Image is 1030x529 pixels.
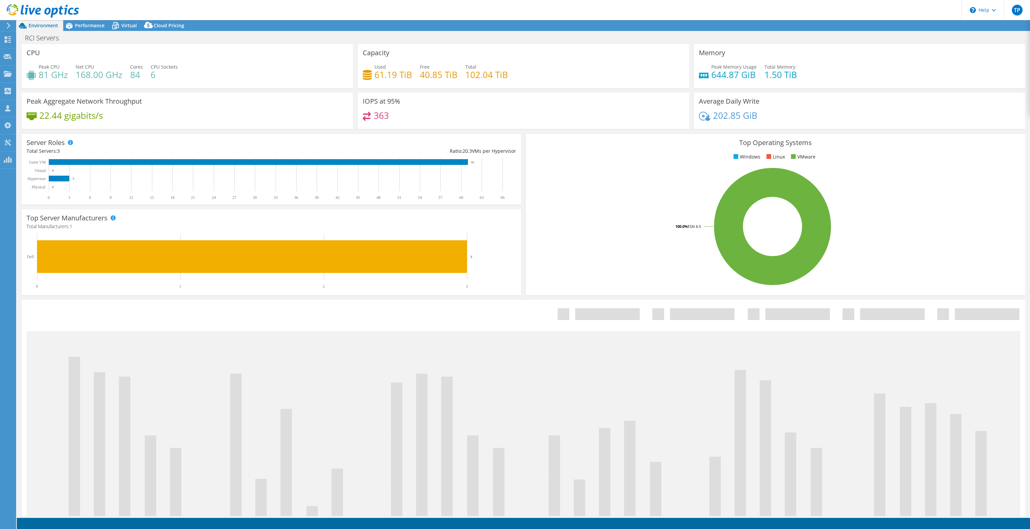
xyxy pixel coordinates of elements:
[35,168,46,173] text: Virtual
[27,254,34,259] text: Dell
[713,112,757,119] h4: 202.85 GiB
[471,161,474,164] text: 61
[711,64,757,70] span: Peak Memory Usage
[36,284,38,289] text: 0
[130,64,143,70] span: Cores
[465,71,508,78] h4: 102.04 TiB
[48,195,50,200] text: 0
[154,22,184,29] span: Cloud Pricing
[68,195,70,200] text: 3
[374,112,389,119] h4: 363
[294,195,298,200] text: 36
[374,71,412,78] h4: 61.19 TiB
[129,195,133,200] text: 12
[688,224,701,229] tspan: ESXi 6.5
[356,195,360,200] text: 45
[27,98,142,105] h3: Peak Aggregate Network Throughput
[22,34,69,42] h1: RCI Servers
[27,223,516,230] h4: Total Manufacturers:
[191,195,195,200] text: 21
[1012,5,1023,15] span: TP
[52,185,54,189] text: 0
[212,195,216,200] text: 24
[179,284,181,289] text: 1
[363,49,389,57] h3: Capacity
[459,195,463,200] text: 60
[27,139,65,146] h3: Server Roles
[465,64,476,70] span: Total
[52,169,54,172] text: 0
[29,160,46,165] text: Guest VM
[764,71,797,78] h4: 1.50 TiB
[39,64,60,70] span: Peak CPU
[323,284,325,289] text: 2
[363,98,400,105] h3: IOPS at 95%
[463,148,472,154] span: 20.3
[732,153,760,161] li: Windows
[27,49,40,57] h3: CPU
[39,112,103,119] h4: 22.44 gigabits/s
[335,195,340,200] text: 42
[418,195,422,200] text: 54
[151,64,178,70] span: CPU Sockets
[73,177,74,180] text: 3
[29,22,58,29] span: Environment
[970,7,976,13] svg: \n
[75,22,105,29] span: Performance
[130,71,143,78] h4: 84
[150,195,154,200] text: 15
[420,64,430,70] span: Free
[438,195,442,200] text: 57
[764,64,795,70] span: Total Memory
[253,195,257,200] text: 30
[466,284,468,289] text: 3
[480,195,484,200] text: 63
[170,195,174,200] text: 18
[76,71,122,78] h4: 168.00 GHz
[675,224,688,229] tspan: 100.0%
[699,49,725,57] h3: Memory
[470,255,472,259] text: 3
[27,214,108,222] h3: Top Server Manufacturers
[315,195,319,200] text: 39
[151,71,178,78] h4: 6
[420,71,458,78] h4: 40.85 TiB
[89,195,91,200] text: 6
[377,195,381,200] text: 48
[699,98,759,105] h3: Average Daily Write
[32,185,45,189] text: Physical
[711,71,757,78] h4: 644.87 GiB
[789,153,816,161] li: VMware
[27,147,271,155] div: Total Servers:
[110,195,112,200] text: 9
[76,64,94,70] span: Net CPU
[39,71,68,78] h4: 81 GHz
[274,195,278,200] text: 33
[271,147,516,155] div: Ratio: VMs per Hypervisor
[397,195,401,200] text: 51
[232,195,236,200] text: 27
[121,22,137,29] span: Virtual
[57,148,60,154] span: 3
[70,223,72,230] span: 1
[501,195,505,200] text: 66
[28,176,46,181] text: Hypervisor
[765,153,785,161] li: Linux
[374,64,386,70] span: Used
[531,139,1020,146] h3: Top Operating Systems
